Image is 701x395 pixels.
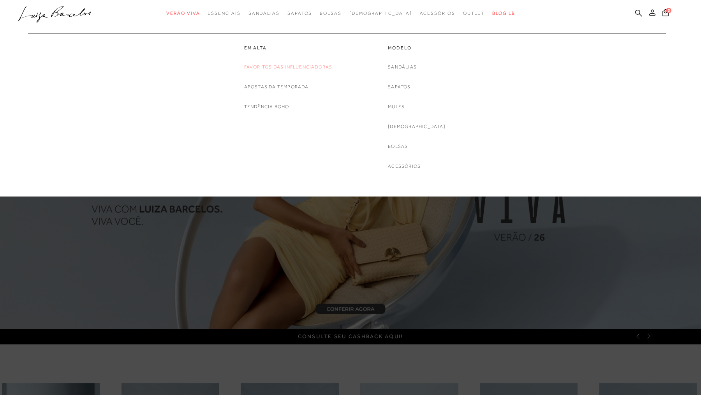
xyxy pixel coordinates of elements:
[244,83,309,91] a: noSubCategoriesText
[349,11,412,16] span: [DEMOGRAPHIC_DATA]
[463,6,485,21] a: categoryNavScreenReaderText
[244,63,333,71] a: noSubCategoriesText
[244,45,333,51] a: categoryNavScreenReaderText
[166,11,200,16] span: Verão Viva
[320,6,342,21] a: categoryNavScreenReaderText
[492,6,515,21] a: BLOG LB
[388,45,446,51] a: categoryNavScreenReaderText
[287,11,312,16] span: Sapatos
[208,11,240,16] span: Essenciais
[660,9,671,19] button: 0
[388,142,408,151] a: noSubCategoriesText
[248,11,280,16] span: Sandálias
[492,11,515,16] span: BLOG LB
[388,123,446,131] a: noSubCategoriesText
[244,103,289,111] a: noSubCategoriesText
[248,6,280,21] a: categoryNavScreenReaderText
[388,103,405,111] a: noSubCategoriesText
[166,6,200,21] a: categoryNavScreenReaderText
[208,6,240,21] a: categoryNavScreenReaderText
[388,63,417,71] a: noSubCategoriesText
[420,11,455,16] span: Acessórios
[388,83,410,91] a: noSubCategoriesText
[349,6,412,21] a: noSubCategoriesText
[420,6,455,21] a: categoryNavScreenReaderText
[320,11,342,16] span: Bolsas
[287,6,312,21] a: categoryNavScreenReaderText
[388,162,421,170] a: noSubCategoriesText
[463,11,485,16] span: Outlet
[666,8,671,13] span: 0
